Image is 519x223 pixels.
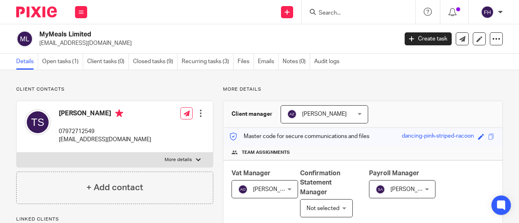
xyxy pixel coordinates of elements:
span: [PERSON_NAME] [253,187,298,192]
a: Details [16,54,38,70]
img: Pixie [16,6,57,17]
a: Create task [405,32,452,45]
h2: MyMeals Limited [39,30,322,39]
p: Client contacts [16,86,213,93]
p: Linked clients [16,216,213,223]
p: More details [165,157,192,163]
p: Master code for secure communications and files [229,132,369,140]
span: Team assignments [242,149,290,156]
img: svg%3E [238,185,248,194]
p: [EMAIL_ADDRESS][DOMAIN_NAME] [39,39,392,47]
i: Primary [115,109,123,117]
div: dancing-pink-striped-racoon [402,132,474,141]
a: Client tasks (0) [87,54,129,70]
img: svg%3E [16,30,33,47]
a: Audit logs [314,54,343,70]
p: [EMAIL_ADDRESS][DOMAIN_NAME] [59,136,151,144]
p: More details [223,86,503,93]
span: [PERSON_NAME] [390,187,435,192]
span: [PERSON_NAME] [302,111,347,117]
h4: + Add contact [86,181,143,194]
a: Notes (0) [283,54,310,70]
input: Search [318,10,391,17]
a: Emails [258,54,279,70]
img: svg%3E [375,185,385,194]
a: Files [238,54,254,70]
span: Not selected [307,206,339,211]
h4: [PERSON_NAME] [59,109,151,119]
a: Closed tasks (9) [133,54,178,70]
img: svg%3E [25,109,51,135]
p: 07972712549 [59,127,151,136]
span: Confirmation Statement Manager [300,170,340,195]
span: Payroll Manager [369,170,419,176]
img: svg%3E [481,6,494,19]
h3: Client manager [232,110,272,118]
a: Recurring tasks (3) [182,54,234,70]
a: Open tasks (1) [42,54,83,70]
span: Vat Manager [232,170,270,176]
img: svg%3E [287,109,297,119]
